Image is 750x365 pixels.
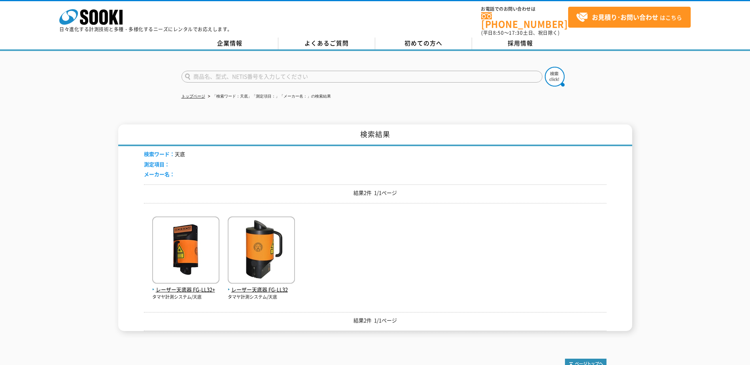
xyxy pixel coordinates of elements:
[375,38,472,49] a: 初めての方へ
[472,38,569,49] a: 採用情報
[493,29,504,36] span: 8:50
[152,286,219,294] span: レーザー天底器 FG-LL32+
[144,189,606,197] p: 結果2件 1/1ページ
[592,12,658,22] strong: お見積り･お問い合わせ
[206,92,331,101] li: 「検索ワード：天底」「測定項目：」「メーカー名：」の検索結果
[228,277,295,294] a: レーザー天底器 FG-LL32
[59,27,232,32] p: 日々進化する計測技術と多種・多様化するニーズにレンタルでお応えします。
[144,150,175,158] span: 検索ワード：
[481,7,568,11] span: お電話でのお問い合わせは
[118,124,632,146] h1: 検索結果
[481,12,568,28] a: [PHONE_NUMBER]
[228,216,295,286] img: FG-LL32
[152,277,219,294] a: レーザー天底器 FG-LL32+
[152,294,219,301] p: タマヤ計測システム/天底
[144,170,175,178] span: メーカー名：
[568,7,691,28] a: お見積り･お問い合わせはこちら
[404,39,442,47] span: 初めての方へ
[181,38,278,49] a: 企業情報
[144,150,185,158] li: 天底
[144,316,606,325] p: 結果2件 1/1ページ
[152,216,219,286] img: FG-LL32+
[509,29,523,36] span: 17:30
[181,94,205,98] a: トップページ
[545,67,565,87] img: btn_search.png
[576,11,682,23] span: はこちら
[181,71,542,83] input: 商品名、型式、NETIS番号を入力してください
[228,294,295,301] p: タマヤ計測システム/天底
[228,286,295,294] span: レーザー天底器 FG-LL32
[144,160,170,168] span: 測定項目：
[481,29,559,36] span: (平日 ～ 土日、祝日除く)
[278,38,375,49] a: よくあるご質問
